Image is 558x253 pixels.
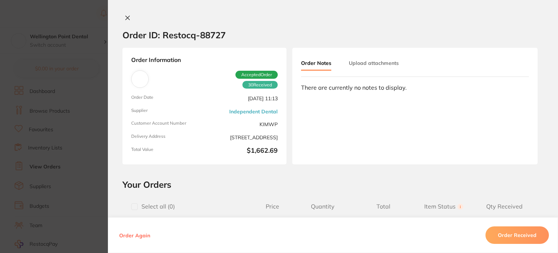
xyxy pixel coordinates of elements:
[414,203,474,210] span: Item Status
[133,72,147,86] img: Independent Dental
[131,147,202,156] span: Total Value
[122,179,543,190] h2: Your Orders
[353,203,414,210] span: Total
[131,95,202,102] span: Order Date
[131,121,202,128] span: Customer Account Number
[131,57,278,65] strong: Order Information
[242,81,278,89] span: Received
[301,84,529,91] div: There are currently no notes to display.
[474,203,535,210] span: Qty Received
[301,57,331,71] button: Order Notes
[207,95,278,102] span: [DATE] 11:13
[122,30,226,40] h2: Order ID: Restocq- 88727
[235,71,278,79] span: Accepted Order
[229,109,278,114] a: Independent Dental
[131,134,202,141] span: Delivery Address
[349,57,399,70] button: Upload attachments
[117,232,152,238] button: Order Again
[207,121,278,128] span: KIMWP
[138,203,175,210] span: Select all ( 0 )
[485,226,549,244] button: Order Received
[252,203,293,210] span: Price
[293,203,353,210] span: Quantity
[207,147,278,156] b: $1,662.69
[131,108,202,115] span: Supplier
[207,134,278,141] span: [STREET_ADDRESS]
